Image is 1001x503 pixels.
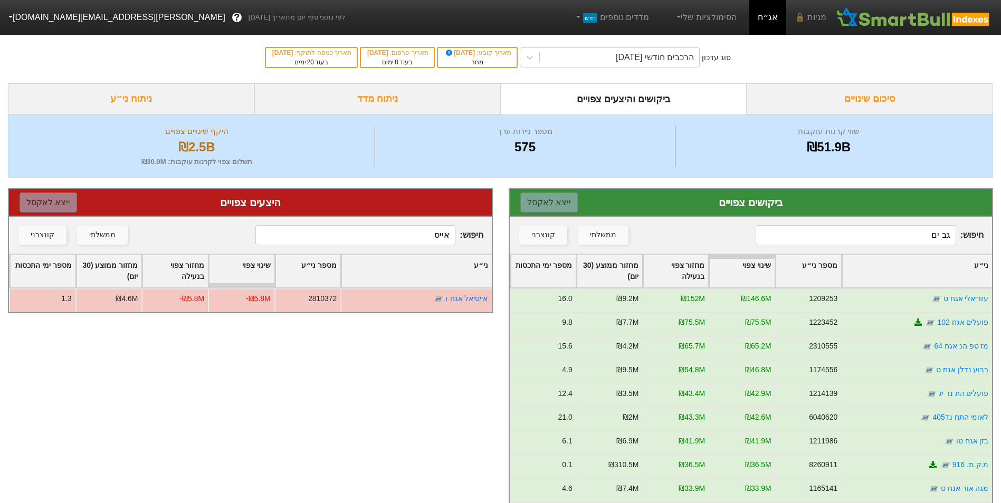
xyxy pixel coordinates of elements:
button: ממשלתי [578,226,628,245]
div: ממשלתי [590,229,616,241]
div: תאריך קובע : [443,48,511,57]
div: היצעים צפויים [20,195,481,210]
div: 4.6 [562,483,572,494]
span: חדש [583,13,597,23]
div: Toggle SortBy [209,255,274,287]
img: tase link [920,412,931,423]
div: Toggle SortBy [142,255,208,287]
a: רבוע נדלן אגח ט [936,365,988,374]
div: ₪54.8M [679,364,705,375]
div: תשלום צפוי לקרנות עוקבות : ₪30.9M [22,157,372,167]
div: Toggle SortBy [341,255,491,287]
a: מ.ק.מ. 916 [952,460,988,469]
button: ממשלתי [77,226,128,245]
div: 1223452 [809,317,837,328]
span: 8 [395,59,398,66]
div: Toggle SortBy [776,255,841,287]
div: -₪5.8M [246,293,271,304]
div: ₪9.5M [616,364,638,375]
div: בעוד ימים [366,57,428,67]
div: ₪310.5M [608,459,638,470]
div: היקף שינויים צפויים [22,125,372,138]
button: ייצא לאקסל [20,192,77,212]
div: סוג עדכון [702,52,731,63]
div: ₪65.2M [745,341,771,352]
div: ₪33.9M [679,483,705,494]
div: הרכבים חודשי [DATE] [616,51,694,64]
div: קונצרני [31,229,54,241]
div: ₪42.9M [745,388,771,399]
div: Toggle SortBy [643,255,709,287]
img: tase link [926,389,937,399]
div: תאריך פרסום : [366,48,428,57]
div: ₪2M [622,412,638,423]
div: ₪75.5M [745,317,771,328]
a: עזריאלי אגח ט [943,294,988,303]
div: ₪36.5M [679,459,705,470]
div: ₪146.6M [741,293,771,304]
div: תאריך כניסה לתוקף : [271,48,351,57]
div: ₪65.7M [679,341,705,352]
div: ממשלתי [89,229,116,241]
div: 1214139 [809,388,837,399]
div: 575 [378,138,673,157]
div: -₪5.8M [179,293,204,304]
div: ₪75.5M [679,317,705,328]
div: ₪152M [681,293,705,304]
div: 1209253 [809,293,837,304]
div: Toggle SortBy [77,255,142,287]
div: 16.0 [558,293,572,304]
a: בזן אגח טו [956,437,988,445]
button: ייצא לאקסל [520,192,578,212]
div: 1174556 [809,364,837,375]
div: Toggle SortBy [10,255,75,287]
input: 430 רשומות... [255,225,455,245]
div: ₪3.5M [616,388,638,399]
div: ₪7.7M [616,317,638,328]
span: לפי נתוני סוף יום מתאריך [DATE] [249,12,345,23]
img: tase link [923,365,934,375]
div: ₪43.4M [679,388,705,399]
div: ביקושים והיצעים צפויים [501,83,747,114]
a: מדדים נוספיםחדש [569,7,653,28]
div: 1211986 [809,436,837,447]
img: tase link [925,317,936,328]
div: 1165141 [809,483,837,494]
div: ₪6.9M [616,436,638,447]
input: 145 רשומות... [756,225,956,245]
div: 0.1 [562,459,572,470]
div: ₪41.9M [745,436,771,447]
div: ₪36.5M [745,459,771,470]
div: ₪9.2M [616,293,638,304]
div: ₪43.3M [679,412,705,423]
div: ₪4.6M [116,293,138,304]
div: ₪4.2M [616,341,638,352]
img: SmartBull [835,7,993,28]
img: tase link [931,294,941,304]
img: tase link [922,341,932,352]
div: 8260911 [809,459,837,470]
span: [DATE] [367,49,390,56]
div: ₪33.9M [745,483,771,494]
div: ₪2.5B [22,138,372,157]
div: בעוד ימים [271,57,351,67]
div: 21.0 [558,412,572,423]
a: מז טפ הנ אגח 64 [934,342,988,350]
div: Toggle SortBy [511,255,576,287]
a: הסימולציות שלי [670,7,741,28]
button: קונצרני [519,226,567,245]
div: מספר ניירות ערך [378,125,673,138]
div: קונצרני [531,229,555,241]
div: 6040620 [809,412,837,423]
div: Toggle SortBy [275,255,341,287]
span: [DATE] [272,49,295,56]
span: חיפוש : [756,225,984,245]
img: tase link [928,483,939,494]
div: ₪41.9M [679,436,705,447]
a: מגה אור אגח ט [940,484,988,492]
a: אייסיאל אגח ז [445,294,488,303]
button: קונצרני [18,226,66,245]
div: 9.8 [562,317,572,328]
div: ביקושים צפויים [520,195,982,210]
div: ניתוח מדד [254,83,501,114]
